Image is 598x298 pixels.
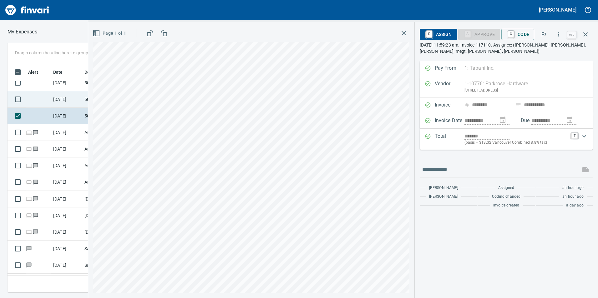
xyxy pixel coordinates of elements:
[51,207,82,224] td: [DATE]
[571,132,578,139] a: T
[26,230,32,234] span: Online transaction
[492,194,520,200] span: Coding changed
[26,246,32,251] span: Has messages
[537,27,550,41] button: Flag
[32,147,39,151] span: Has messages
[8,28,37,36] nav: breadcrumb
[32,196,39,201] span: Has messages
[84,68,108,76] span: Description
[458,31,500,37] div: Coding Required
[426,31,432,37] a: R
[420,29,457,40] button: RAssign
[26,147,32,151] span: Online transaction
[91,27,129,39] button: Page 1 of 1
[32,180,39,184] span: Has messages
[53,68,63,76] span: Date
[539,7,576,13] h5: [PERSON_NAME]
[501,29,535,40] button: CCode
[464,140,568,146] p: (basis + $13.32 Vancouver Combined 8.8% tax)
[82,191,138,207] td: [DOMAIN_NAME] [DOMAIN_NAME][URL] WA
[32,230,39,234] span: Has messages
[26,163,32,167] span: Online transaction
[82,124,138,141] td: Amazon Mktplace Pmts [DOMAIN_NAME][URL] WA
[506,29,530,40] span: Code
[567,31,576,38] a: esc
[51,274,82,290] td: [DATE]
[562,194,584,200] span: an hour ago
[552,27,565,41] button: More
[51,124,82,141] td: [DATE]
[32,130,39,134] span: Has messages
[32,163,39,167] span: Has messages
[498,185,514,191] span: Assigned
[28,68,38,76] span: Alert
[51,191,82,207] td: [DATE]
[82,274,138,290] td: The Home Depot #[GEOGRAPHIC_DATA]
[578,162,593,177] span: This records your message into the invoice and notifies anyone mentioned
[32,213,39,217] span: Has messages
[51,257,82,274] td: [DATE]
[4,2,51,17] img: Finvari
[94,29,126,37] span: Page 1 of 1
[82,174,138,191] td: Amazon Mktplace Pmts [DOMAIN_NAME][URL] WA
[420,129,593,150] div: Expand
[51,157,82,174] td: [DATE]
[82,141,138,157] td: Amazon Mktplace Pmts [DOMAIN_NAME][URL] WA
[53,68,71,76] span: Date
[425,29,452,40] span: Assign
[82,257,138,274] td: Safeway #1800 Sherwood OR
[429,185,458,191] span: [PERSON_NAME]
[420,42,593,54] p: [DATE] 11:59:23 am. Invoice 117110. Assignee: ([PERSON_NAME], [PERSON_NAME], [PERSON_NAME], megt,...
[84,68,116,76] span: Description
[26,263,32,267] span: Has messages
[82,157,138,174] td: Amazon Mktplace Pmts [DOMAIN_NAME][URL] WA
[26,213,32,217] span: Online transaction
[51,224,82,241] td: [DATE]
[493,202,519,209] span: Invoice created
[26,180,32,184] span: Online transaction
[51,241,82,257] td: [DATE]
[51,75,82,91] td: [DATE]
[537,5,578,15] button: [PERSON_NAME]
[26,196,32,201] span: Online transaction
[51,174,82,191] td: [DATE]
[26,130,32,134] span: Online transaction
[82,224,138,241] td: [DOMAIN_NAME] [PHONE_NUMBER] [GEOGRAPHIC_DATA]
[566,202,584,209] span: a day ago
[565,27,593,42] span: Close invoice
[8,28,37,36] p: My Expenses
[82,108,138,124] td: 50.10987.65
[562,185,584,191] span: an hour ago
[28,68,46,76] span: Alert
[15,50,107,56] p: Drag a column heading here to group the table
[51,91,82,108] td: [DATE]
[435,132,464,146] p: Total
[51,108,82,124] td: [DATE]
[82,207,138,224] td: [DOMAIN_NAME] [DOMAIN_NAME][URL] WA
[51,141,82,157] td: [DATE]
[82,241,138,257] td: Safeway #1800 Sherwood OR
[82,75,138,91] td: 50.10940.65
[82,91,138,108] td: 50.10964.65
[508,31,514,37] a: C
[429,194,458,200] span: [PERSON_NAME]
